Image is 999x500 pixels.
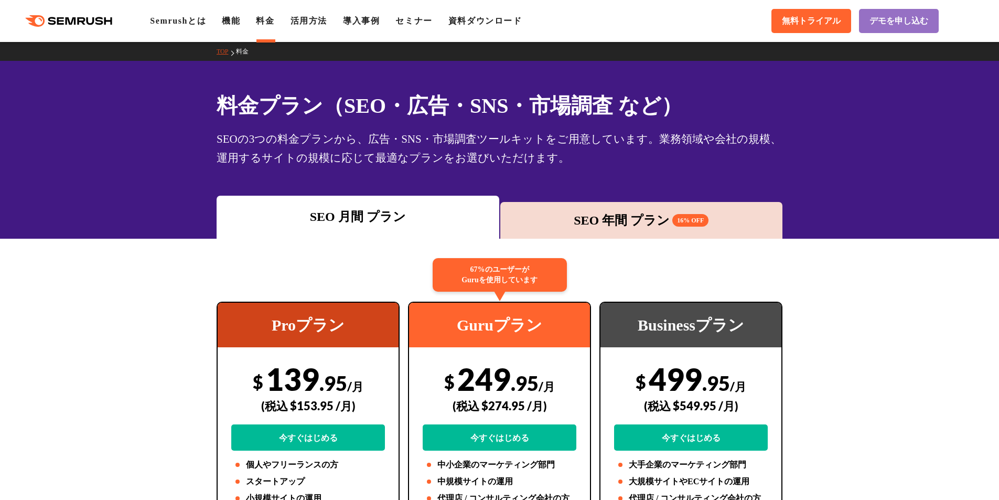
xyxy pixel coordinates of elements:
[319,371,347,395] span: .95
[771,9,851,33] a: 無料トライアル
[423,360,576,451] div: 249
[539,379,555,393] span: /月
[702,371,730,395] span: .95
[231,387,385,424] div: (税込 $153.95 /月)
[218,303,399,347] div: Proプラン
[614,387,768,424] div: (税込 $549.95 /月)
[347,379,363,393] span: /月
[614,360,768,451] div: 499
[253,371,263,392] span: $
[231,475,385,488] li: スタートアップ
[217,90,782,121] h1: 料金プラン（SEO・広告・SNS・市場調査 など）
[343,16,380,25] a: 導入事例
[423,475,576,488] li: 中規模サイトの運用
[782,16,841,27] span: 無料トライアル
[730,379,746,393] span: /月
[395,16,432,25] a: セミナー
[614,475,768,488] li: 大規模サイトやECサイトの運用
[636,371,646,392] span: $
[859,9,939,33] a: デモを申し込む
[506,211,778,230] div: SEO 年間 プラン
[672,214,708,227] span: 16% OFF
[448,16,522,25] a: 資料ダウンロード
[511,371,539,395] span: .95
[869,16,928,27] span: デモを申し込む
[291,16,327,25] a: 活用方法
[614,459,768,471] li: 大手企業のマーケティング部門
[222,16,240,25] a: 機能
[444,371,455,392] span: $
[231,459,385,471] li: 個人やフリーランスの方
[236,48,256,55] a: 料金
[423,424,576,451] a: 今すぐはじめる
[409,303,590,347] div: Guruプラン
[231,424,385,451] a: 今すぐはじめる
[256,16,274,25] a: 料金
[423,459,576,471] li: 中小企業のマーケティング部門
[150,16,206,25] a: Semrushとは
[614,424,768,451] a: 今すぐはじめる
[217,130,782,167] div: SEOの3つの料金プランから、広告・SNS・市場調査ツールキットをご用意しています。業務領域や会社の規模、運用するサイトの規模に応じて最適なプランをお選びいただけます。
[222,207,494,226] div: SEO 月間 プラン
[423,387,576,424] div: (税込 $274.95 /月)
[231,360,385,451] div: 139
[217,48,236,55] a: TOP
[600,303,781,347] div: Businessプラン
[433,258,567,292] div: 67%のユーザーが Guruを使用しています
